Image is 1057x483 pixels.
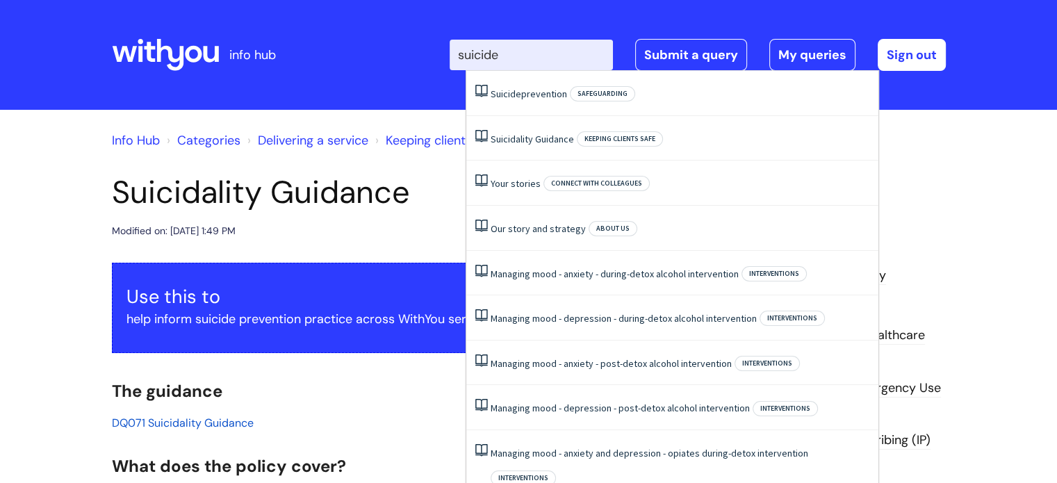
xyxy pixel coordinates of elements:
a: Managing mood - depression - during-detox alcohol intervention [491,312,757,325]
li: Keeping clients safe [372,129,500,152]
a: Sign out [878,39,946,71]
a: Managing mood - anxiety - during-detox alcohol intervention [491,268,739,280]
span: Suicide [491,88,521,100]
a: Managing mood - depression - post-detox alcohol intervention [491,402,750,414]
a: Suicideprevention [491,88,567,100]
span: Interventions [760,311,825,326]
a: Categories [177,132,240,149]
span: Interventions [753,401,818,416]
h3: Use this to [126,286,646,308]
a: Submit a query [635,39,747,71]
p: help inform suicide prevention practice across WithYou services [126,308,646,330]
span: Connect with colleagues [543,176,650,191]
li: Delivering a service [244,129,368,152]
input: Search [450,40,613,70]
a: My queries [769,39,855,71]
span: What does the policy cover? [112,455,346,477]
span: Safeguarding [570,86,635,101]
p: info hub [229,44,276,66]
div: Modified on: [DATE] 1:49 PM [112,222,236,240]
a: Suicidality Guidance [491,133,574,145]
div: | - [450,39,946,71]
span: About Us [589,221,637,236]
li: Solution home [163,129,240,152]
a: Delivering a service [258,132,368,149]
a: Info Hub [112,132,160,149]
h1: Suicidality Guidance [112,174,661,211]
a: DQ071 Suicidality Guidance [112,416,254,430]
a: Your stories [491,177,541,190]
a: Our story and strategy [491,222,586,235]
a: Managing mood - anxiety - post-detox alcohol intervention [491,357,732,370]
span: The guidance [112,380,222,402]
span: Interventions [735,356,800,371]
span: Keeping clients safe [577,131,663,147]
a: Managing mood - anxiety and depression - opiates during-detox intervention [491,447,808,459]
a: Keeping clients safe [386,132,500,149]
span: Interventions [741,266,807,281]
